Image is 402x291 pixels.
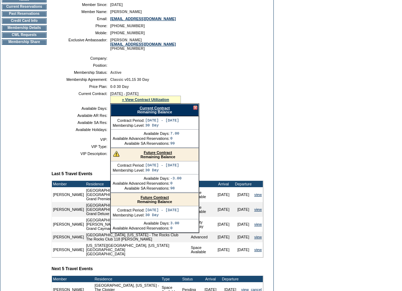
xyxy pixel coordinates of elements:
a: Future Contract [144,150,172,155]
a: view [254,235,262,239]
td: Status [181,276,201,282]
td: 98 [170,186,182,190]
td: [DATE] [214,187,233,202]
td: VIP Type: [54,144,107,149]
td: 7.00 [170,131,179,136]
td: Exclusive Ambassador: [54,38,107,51]
td: Contract Period: [113,118,144,123]
td: Email: [54,17,107,21]
td: Arrival [214,181,233,187]
td: Departure [220,276,240,282]
td: [PERSON_NAME] [52,242,85,257]
td: [DATE] [233,242,253,257]
td: Member Name: [54,10,107,14]
td: Type [161,276,181,282]
td: VIP Description: [54,152,107,156]
b: Next 5 Travel Events [52,266,93,271]
td: [PERSON_NAME] [52,187,85,202]
td: Available Advanced Reservations: [113,181,170,185]
td: -3.00 [170,176,182,180]
td: Available Days: [54,106,107,111]
td: Arrival [201,276,220,282]
td: Contract Period: [113,208,144,212]
td: [DATE] - [DATE] [145,118,179,123]
a: Current Contract [140,106,170,110]
td: 3.00 [170,221,179,225]
a: » View Contract Utilization [122,97,169,102]
td: [PERSON_NAME] [52,217,85,232]
span: [PERSON_NAME] [PHONE_NUMBER] [110,38,176,51]
div: Remaining Balance [111,193,199,206]
b: Last 5 Travel Events [52,171,92,176]
td: Available Days: [113,176,170,180]
td: Membership Details [2,25,47,31]
td: [DATE] [233,187,253,202]
td: Member [52,181,85,187]
td: Membership Share [2,39,47,45]
td: [PERSON_NAME] [52,202,85,217]
a: [EMAIL_ADDRESS][DOMAIN_NAME] [110,42,176,46]
a: view [254,207,262,212]
a: Future Contract [141,195,169,200]
td: [DATE] [214,232,233,242]
span: 0-0 30 Day [110,84,129,89]
td: Departure [233,181,253,187]
td: [DATE] [233,232,253,242]
td: Credit Card Info [2,18,47,24]
td: [GEOGRAPHIC_DATA], [US_STATE] - The Peninsula Hotels: [GEOGRAPHIC_DATA], [US_STATE] Grand Premier... [85,187,190,202]
td: Advanced [190,232,213,242]
span: [PERSON_NAME] [110,10,142,14]
td: Available Advanced Reservations: [113,226,170,230]
td: Membership Level: [113,123,144,127]
td: 0 [170,226,179,230]
span: Classic v01.15 30 Day [110,77,149,82]
div: Remaining Balance [111,148,199,161]
td: [GEOGRAPHIC_DATA], [US_STATE] - The Peninsula Hotels: [GEOGRAPHIC_DATA], [US_STATE] Grand Deluxe ... [85,202,190,217]
td: Mobile: [54,31,107,35]
td: [GEOGRAPHIC_DATA] - [GEOGRAPHIC_DATA][PERSON_NAME], [GEOGRAPHIC_DATA] Grand Cayman Villa 07 [85,217,190,232]
img: There are insufficient days and/or tokens to cover this reservation [113,150,119,157]
td: 0 [170,136,179,141]
td: [US_STATE][GEOGRAPHIC_DATA], [US_STATE][GEOGRAPHIC_DATA] [GEOGRAPHIC_DATA] [85,242,190,257]
td: Available SA Reservations: [113,186,170,190]
td: Member Since: [54,2,107,7]
td: Available Holidays: [54,127,107,132]
td: VIP: [54,137,107,142]
td: [DATE] - [DATE] [145,163,179,167]
td: Member [52,276,85,282]
td: Membership Level: [113,213,144,217]
td: CWL Requests [2,32,47,38]
td: Available SA Reservations: [113,141,170,145]
td: Membership Status: [54,70,107,75]
td: [DATE] [233,217,253,232]
td: [DATE] [214,217,233,232]
td: Available Days: [113,131,170,136]
td: 30 Day [145,123,179,127]
td: [DATE] [214,202,233,217]
div: Remaining Balance [111,104,199,116]
td: 30 Day [145,168,179,172]
td: 30 Day [145,213,179,217]
td: Residence [85,181,190,187]
td: Current Reservations [2,4,47,10]
td: [GEOGRAPHIC_DATA], [US_STATE] - The Rocks Club The Rocks Club 118 [PERSON_NAME] [85,232,190,242]
a: view [254,248,262,252]
td: Membership Level: [113,168,144,172]
td: Available Days: [113,221,170,225]
td: Position: [54,63,107,67]
td: [DATE] [233,202,253,217]
a: view [254,192,262,197]
span: [PHONE_NUMBER] [110,24,145,28]
a: view [254,222,262,226]
td: [DATE] - [DATE] [145,208,179,212]
td: Available Advanced Reservations: [113,136,170,141]
td: Phone: [54,24,107,28]
td: Space Available [190,187,213,202]
span: Active [110,70,122,75]
td: 99 [170,141,179,145]
td: Space Available [190,242,213,257]
td: Type [190,181,213,187]
td: [PERSON_NAME] [52,232,85,242]
td: Priority Holiday [190,217,213,232]
td: Past Reservations [2,11,47,17]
